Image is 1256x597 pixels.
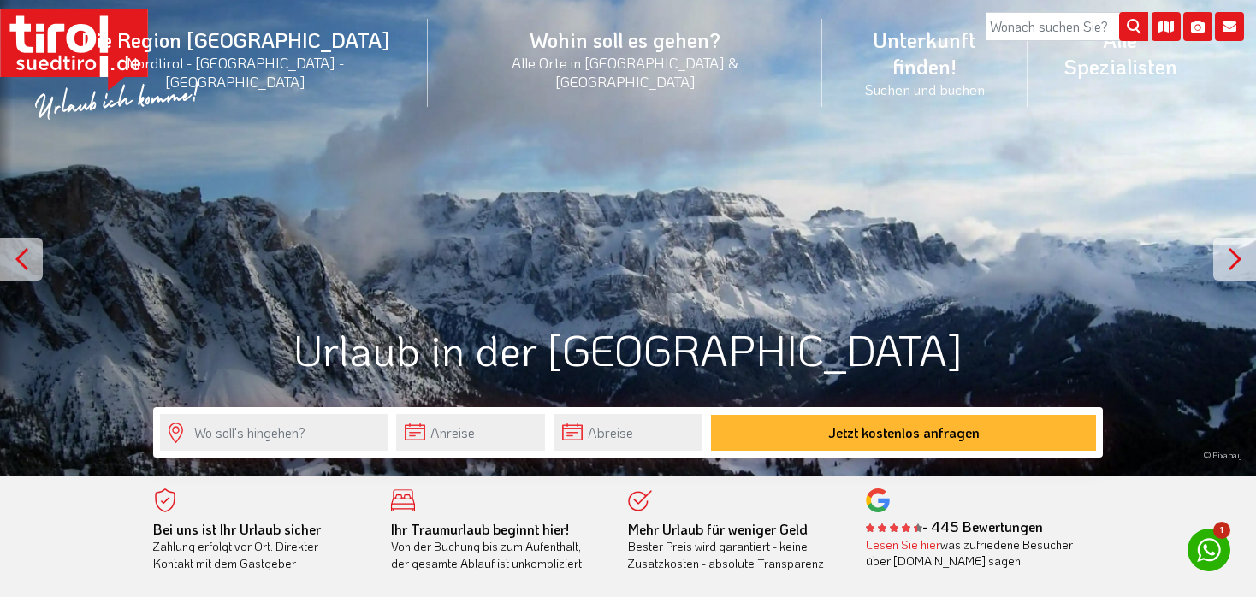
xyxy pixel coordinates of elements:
[1188,529,1230,571] a: 1
[822,8,1028,117] a: Unterkunft finden!Suchen und buchen
[428,8,822,109] a: Wohin soll es gehen?Alle Orte in [GEOGRAPHIC_DATA] & [GEOGRAPHIC_DATA]
[1215,12,1244,41] i: Kontakt
[160,414,388,451] input: Wo soll's hingehen?
[866,536,940,553] a: Lesen Sie hier
[1152,12,1181,41] i: Karte öffnen
[866,536,1078,570] div: was zufriedene Besucher über [DOMAIN_NAME] sagen
[1028,8,1213,98] a: Alle Spezialisten
[843,80,1007,98] small: Suchen und buchen
[43,8,428,109] a: Die Region [GEOGRAPHIC_DATA]Nordtirol - [GEOGRAPHIC_DATA] - [GEOGRAPHIC_DATA]
[1183,12,1212,41] i: Fotogalerie
[711,415,1096,451] button: Jetzt kostenlos anfragen
[628,520,808,538] b: Mehr Urlaub für weniger Geld
[153,520,321,538] b: Bei uns ist Ihr Urlaub sicher
[628,521,840,572] div: Bester Preis wird garantiert - keine Zusatzkosten - absolute Transparenz
[153,326,1103,373] h1: Urlaub in der [GEOGRAPHIC_DATA]
[866,517,1043,535] b: - 445 Bewertungen
[396,414,545,451] input: Anreise
[391,520,569,538] b: Ihr Traumurlaub beginnt hier!
[1213,522,1230,539] span: 1
[391,521,603,572] div: Von der Buchung bis zum Aufenthalt, der gesamte Ablauf ist unkompliziert
[153,521,365,572] div: Zahlung erfolgt vor Ort. Direkter Kontakt mit dem Gastgeber
[448,53,802,91] small: Alle Orte in [GEOGRAPHIC_DATA] & [GEOGRAPHIC_DATA]
[986,12,1148,41] input: Wonach suchen Sie?
[63,53,407,91] small: Nordtirol - [GEOGRAPHIC_DATA] - [GEOGRAPHIC_DATA]
[554,414,702,451] input: Abreise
